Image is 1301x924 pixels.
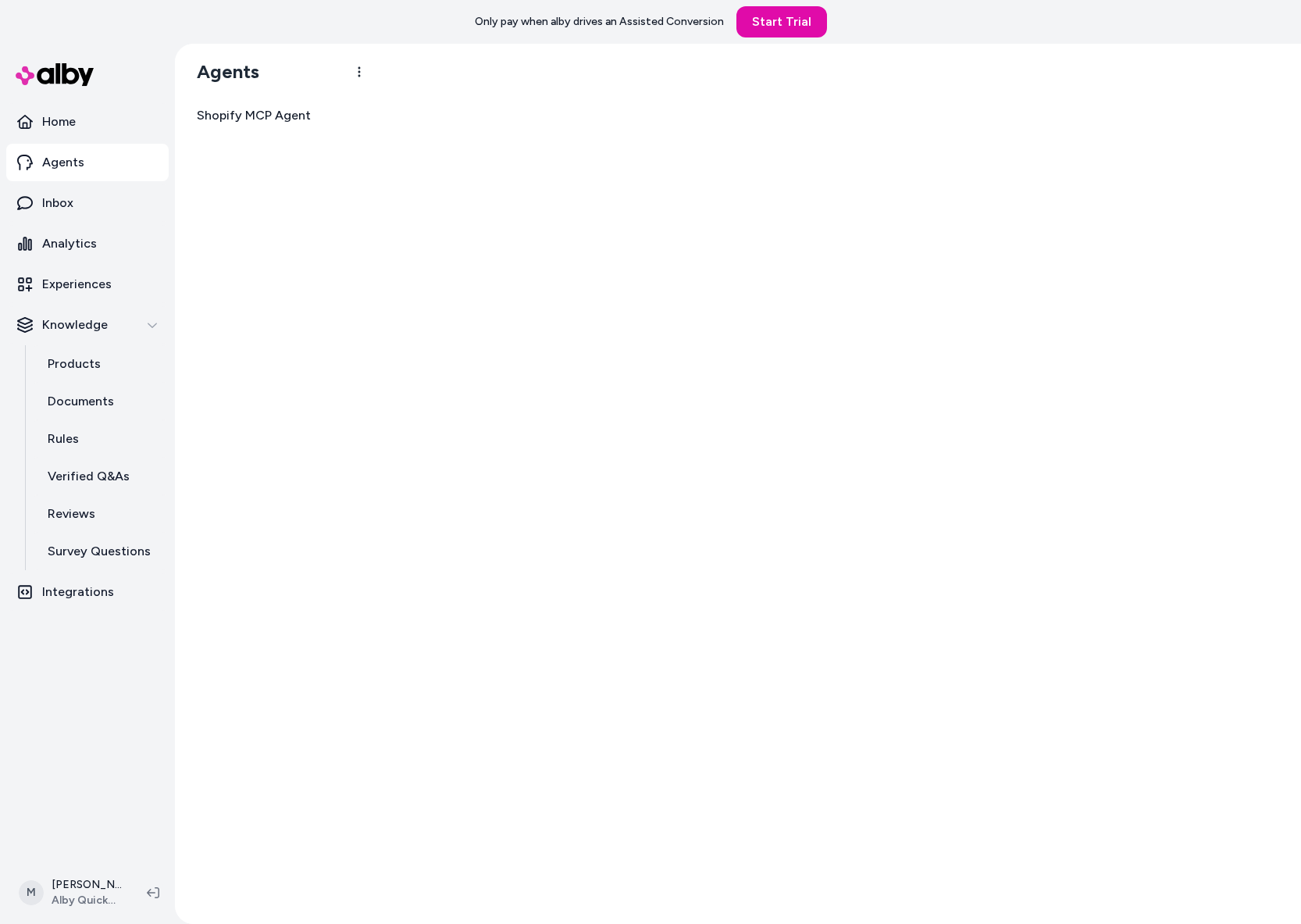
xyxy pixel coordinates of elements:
[32,533,169,570] a: Survey Questions
[42,112,76,131] p: Home
[187,100,362,131] a: Shopify MCP Agent
[42,316,108,334] p: Knowledge
[6,225,169,262] a: Analytics
[42,194,73,212] p: Inbox
[19,880,44,905] span: M
[42,275,112,294] p: Experiences
[52,893,122,908] span: Alby QuickStart Store
[48,355,101,373] p: Products
[16,63,94,86] img: alby Logo
[48,542,151,561] p: Survey Questions
[736,6,827,37] a: Start Trial
[6,184,169,222] a: Inbox
[6,573,169,611] a: Integrations
[32,383,169,420] a: Documents
[6,103,169,141] a: Home
[9,868,134,918] button: M[PERSON_NAME]Alby QuickStart Store
[48,430,79,448] p: Rules
[52,877,122,893] p: [PERSON_NAME]
[32,345,169,383] a: Products
[32,458,169,495] a: Verified Q&As
[48,505,95,523] p: Reviews
[6,306,169,344] button: Knowledge
[32,495,169,533] a: Reviews
[32,420,169,458] a: Rules
[6,144,169,181] a: Agents
[48,467,130,486] p: Verified Q&As
[184,60,259,84] h1: Agents
[42,583,114,601] p: Integrations
[42,234,97,253] p: Analytics
[197,106,311,125] span: Shopify MCP Agent
[42,153,84,172] p: Agents
[48,392,114,411] p: Documents
[475,14,724,30] p: Only pay when alby drives an Assisted Conversion
[6,266,169,303] a: Experiences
